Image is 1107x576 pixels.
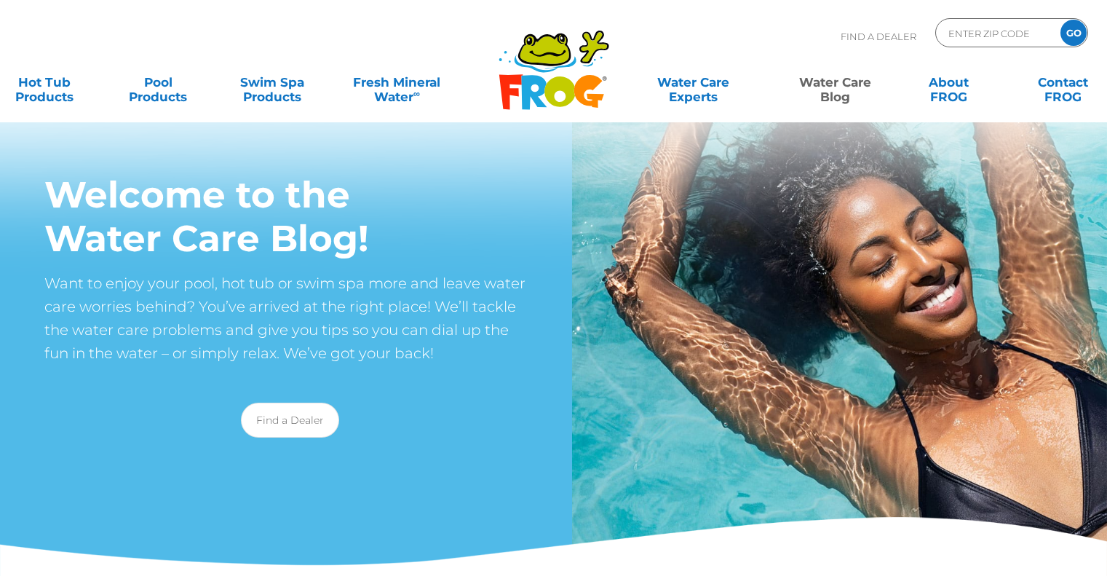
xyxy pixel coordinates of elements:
[947,23,1045,44] input: Zip Code Form
[413,88,420,99] sup: ∞
[228,68,317,97] a: Swim SpaProducts
[1060,20,1087,46] input: GO
[841,18,916,55] p: Find A Dealer
[905,68,993,97] a: AboutFROG
[622,68,766,97] a: Water CareExperts
[1018,68,1107,97] a: ContactFROG
[241,403,339,438] a: Find a Dealer
[114,68,202,97] a: PoolProducts
[341,68,452,97] a: Fresh MineralWater∞
[790,68,879,97] a: Water CareBlog
[44,272,536,365] p: Want to enjoy your pool, hot tub or swim spa more and leave water care worries behind? You’ve arr...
